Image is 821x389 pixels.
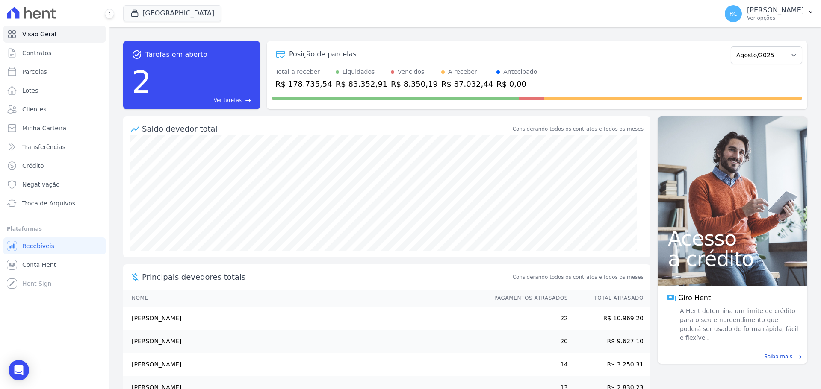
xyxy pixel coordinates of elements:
[568,330,650,353] td: R$ 9.627,10
[142,271,511,283] span: Principais devedores totais
[22,30,56,38] span: Visão Geral
[486,330,568,353] td: 20
[796,354,802,360] span: east
[145,50,207,60] span: Tarefas em aberto
[22,242,54,250] span: Recebíveis
[678,293,711,303] span: Giro Hent
[3,26,106,43] a: Visão Geral
[142,123,511,135] div: Saldo devedor total
[245,97,251,104] span: east
[336,78,387,90] div: R$ 83.352,91
[764,353,792,360] span: Saiba mais
[214,97,242,104] span: Ver tarefas
[22,124,66,132] span: Minha Carteira
[9,360,29,380] div: Open Intercom Messenger
[513,273,644,281] span: Considerando todos os contratos e todos os meses
[568,307,650,330] td: R$ 10.969,20
[3,256,106,273] a: Conta Hent
[3,101,106,118] a: Clientes
[668,228,797,249] span: Acesso
[22,67,47,76] span: Parcelas
[3,195,106,212] a: Troca de Arquivos
[3,237,106,254] a: Recebíveis
[729,11,738,17] span: RC
[718,2,821,26] button: RC [PERSON_NAME] Ver opções
[123,307,486,330] td: [PERSON_NAME]
[496,78,537,90] div: R$ 0,00
[123,353,486,376] td: [PERSON_NAME]
[22,105,46,114] span: Clientes
[486,353,568,376] td: 14
[513,125,644,133] div: Considerando todos os contratos e todos os meses
[3,63,106,80] a: Parcelas
[3,44,106,61] a: Contratos
[3,157,106,174] a: Crédito
[7,224,102,234] div: Plataformas
[123,330,486,353] td: [PERSON_NAME]
[448,67,477,76] div: A receber
[747,6,804,15] p: [PERSON_NAME]
[3,120,106,137] a: Minha Carteira
[678,307,799,342] span: A Hent determina um limite de crédito para o seu empreendimento que poderá ser usado de forma ráp...
[3,138,106,155] a: Transferências
[747,15,804,21] p: Ver opções
[22,86,38,95] span: Lotes
[486,307,568,330] td: 22
[22,143,65,151] span: Transferências
[22,180,60,189] span: Negativação
[22,199,75,208] span: Troca de Arquivos
[668,249,797,269] span: a crédito
[343,67,375,76] div: Liquidados
[3,176,106,193] a: Negativação
[132,50,142,60] span: task_alt
[663,353,802,360] a: Saiba mais east
[441,78,493,90] div: R$ 87.032,44
[486,290,568,307] th: Pagamentos Atrasados
[123,290,486,307] th: Nome
[503,67,537,76] div: Antecipado
[132,60,151,104] div: 2
[155,97,251,104] a: Ver tarefas east
[22,49,51,57] span: Contratos
[3,82,106,99] a: Lotes
[275,78,332,90] div: R$ 178.735,54
[568,290,650,307] th: Total Atrasado
[398,67,424,76] div: Vencidos
[289,49,357,59] div: Posição de parcelas
[123,5,221,21] button: [GEOGRAPHIC_DATA]
[391,78,438,90] div: R$ 8.350,19
[568,353,650,376] td: R$ 3.250,31
[22,260,56,269] span: Conta Hent
[22,161,44,170] span: Crédito
[275,67,332,76] div: Total a receber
